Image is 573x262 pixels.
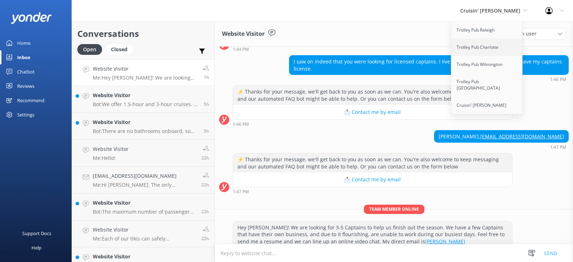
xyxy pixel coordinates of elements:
div: Home [17,36,30,50]
p: Bot: We offer 1.5-hour and 3-hour cruises. If you want to extend your cruise, please call [PHONE_... [93,101,198,108]
a: [EMAIL_ADDRESS][DOMAIN_NAME] [480,133,564,140]
div: Assign User [505,28,566,39]
h3: Website Visitor [222,29,265,39]
strong: 1:46 PM [550,77,566,82]
strong: 1:47 PM [233,190,249,194]
button: 📩 Contact me by email [233,172,512,187]
div: Settings [17,108,34,122]
h4: Website Visitor [93,118,198,126]
div: Reviews [17,79,34,93]
a: Trolley Pub Raleigh [451,22,523,39]
a: Website VisitorBot:There are no bathrooms onboard, so we recommend planning accordingly.5h [72,113,215,140]
p: Bot: The maximum number of passengers per trip is six. [93,209,196,215]
div: Inbox [17,50,30,65]
div: Open [77,44,102,55]
a: Website VisitorMe:Hello!22h [72,140,215,167]
h4: Website Visitor [93,199,196,207]
a: Open [77,45,106,53]
div: Aug 31 2025 12:46pm (UTC -05:00) America/Cancun [289,77,569,82]
p: Me: Hello! [93,155,129,161]
a: Website VisitorMe:Each of our tikis can safely accommodate six passengers. For group sizes 7-12, ... [72,220,215,247]
p: Me: Each of our tikis can safely accommodate six passengers. For group sizes 7-12, we offer a two... [93,235,196,242]
h2: Conversations [77,27,209,41]
div: Hey [PERSON_NAME]! We are looking for 3-5 Captains to help us finish out the season. We have a fe... [233,221,512,254]
span: Aug 30 2025 03:40pm (UTC -05:00) America/Cancun [201,235,209,242]
p: Me: Hey [PERSON_NAME]! We are looking for 3-5 Captains to help us finish out the season. We have ... [93,75,197,81]
h4: Website Visitor [93,253,199,261]
h4: Website Visitor [93,91,198,99]
strong: 1:47 PM [550,145,566,149]
div: Aug 31 2025 12:44pm (UTC -05:00) America/Cancun [233,47,512,52]
p: Me: Hi [PERSON_NAME]. The only availability for [DATE] will be at 9pm. If interested, please give... [93,182,196,188]
div: ⚡ Thanks for your message, we'll get back to you as soon as we can. You're also welcome to keep m... [233,86,512,105]
a: Cruisin' [PERSON_NAME] [451,97,523,114]
span: Aug 30 2025 03:41pm (UTC -05:00) America/Cancun [201,155,209,161]
div: Chatbot [17,65,35,79]
a: Trolley Pub [GEOGRAPHIC_DATA] [451,73,523,97]
div: Support Docs [22,226,51,240]
h4: Website Visitor [93,226,196,234]
span: Aug 31 2025 01:01pm (UTC -05:00) America/Cancun [204,74,209,80]
h4: Website Visitor [93,145,129,153]
h4: Website Visitor [93,65,197,73]
span: Assign user [509,30,536,38]
button: 📩 Contact me by email [233,105,512,119]
div: Help [32,240,42,255]
a: Website VisitorBot:The maximum number of passengers per trip is six.22h [72,194,215,220]
a: Website VisitorBot:We offer 1.5-hour and 3-hour cruises. If you want to extend your cruise, pleas... [72,86,215,113]
a: Closed [106,45,136,53]
strong: 1:46 PM [233,122,249,127]
span: Team member online [364,205,424,214]
a: Trolley Pub Charlotte [451,39,523,56]
span: Aug 31 2025 09:11am (UTC -05:00) America/Cancun [204,128,209,134]
div: Aug 31 2025 12:46pm (UTC -05:00) America/Cancun [233,122,512,127]
span: Aug 30 2025 03:40pm (UTC -05:00) America/Cancun [201,209,209,215]
div: Closed [106,44,133,55]
p: Bot: There are no bathrooms onboard, so we recommend planning accordingly. [93,128,198,134]
h4: [EMAIL_ADDRESS][DOMAIN_NAME] [93,172,196,180]
div: I saw on Indeed that you were looking for licensed captains. I live in [GEOGRAPHIC_DATA] and have... [289,56,568,75]
div: ⚡ Thanks for your message, we'll get back to you as soon as we can. You're also welcome to keep m... [233,153,512,172]
span: Aug 31 2025 09:11am (UTC -05:00) America/Cancun [204,101,209,107]
a: Website VisitorMe:Hey [PERSON_NAME]! We are looking for 3-5 Captains to help us finish out the se... [72,59,215,86]
span: Cruisin' [PERSON_NAME] [460,7,520,14]
a: [EMAIL_ADDRESS][DOMAIN_NAME]Me:Hi [PERSON_NAME]. The only availability for [DATE] will be at 9pm.... [72,167,215,194]
div: Aug 31 2025 12:47pm (UTC -05:00) America/Cancun [233,189,512,194]
div: Aug 31 2025 12:47pm (UTC -05:00) America/Cancun [434,144,569,149]
strong: 1:44 PM [233,47,249,52]
span: Aug 30 2025 03:41pm (UTC -05:00) America/Cancun [201,182,209,188]
a: Trolley Pub Wilmington [451,56,523,73]
img: yonder-white-logo.png [11,12,52,24]
div: [PERSON_NAME], [434,130,568,143]
div: Recommend [17,93,44,108]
